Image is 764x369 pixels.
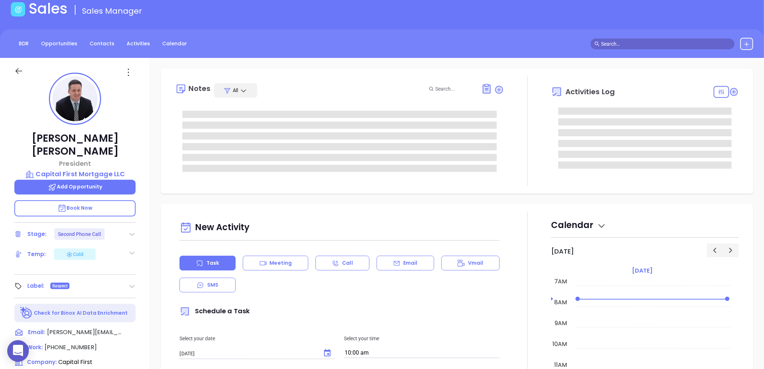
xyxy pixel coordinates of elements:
div: 7am [553,277,568,286]
div: Cold [66,250,83,259]
div: Second Phone Call [58,228,101,240]
input: Search... [435,85,473,93]
a: Opportunities [37,38,82,50]
div: Temp: [27,249,46,260]
span: [PHONE_NUMBER] [45,343,97,351]
span: Book Now [58,204,93,211]
p: Meeting [269,259,292,267]
a: Activities [122,38,154,50]
img: profile-user [53,76,97,121]
span: [PERSON_NAME][EMAIL_ADDRESS][DOMAIN_NAME] [47,328,123,337]
p: President [14,159,136,168]
button: Choose date, selected date is Aug 13, 2025 [320,346,335,360]
h2: [DATE] [551,247,574,255]
span: Add Opportunity [48,183,103,190]
span: Activities Log [565,88,615,95]
span: Suspect [52,282,68,290]
p: Call [342,259,353,267]
span: Work: [27,343,43,351]
p: Select your date [179,334,335,342]
a: Calendar [158,38,191,50]
a: [DATE] [631,266,654,276]
p: [PERSON_NAME] [PERSON_NAME] [14,132,136,158]
span: Company: [27,358,57,366]
span: Email: [28,328,45,337]
p: Check for Binox AI Data Enrichment [34,309,128,317]
span: All [233,87,238,94]
input: Search… [601,40,731,48]
button: Previous day [707,243,723,257]
button: Next day [723,243,739,257]
div: Stage: [27,229,47,240]
div: Label: [27,281,45,291]
input: MM/DD/YYYY [179,350,317,357]
a: Capital First Mortgage LLC [14,169,136,179]
span: search [595,41,600,46]
div: 10am [551,340,568,348]
div: Notes [188,85,210,92]
p: Select your time [344,334,500,342]
a: BDR [14,38,33,50]
p: Task [206,259,219,267]
p: Vmail [468,259,483,267]
span: Calendar [551,219,606,231]
img: Ai-Enrich-DaqCidB-.svg [20,307,33,319]
span: Schedule a Task [179,306,250,315]
p: SMS [207,281,218,289]
span: Sales Manager [82,5,142,17]
p: Email [403,259,418,267]
a: Contacts [85,38,119,50]
div: 9am [553,319,568,328]
div: New Activity [179,219,500,237]
div: 8am [553,298,568,307]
